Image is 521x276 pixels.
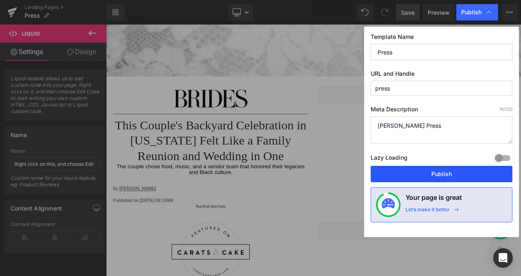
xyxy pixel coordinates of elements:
[371,166,512,182] button: Publish
[371,70,512,81] label: URL and Handle
[8,111,242,167] h1: This Couple's Backyard Celebration in [US_STATE] Felt Like a Family Reunion and Wedding in One
[493,248,513,268] div: Open Intercom Messenger
[382,198,395,211] img: onboarding-status.svg
[499,106,503,111] span: 18
[461,9,482,16] span: Publish
[371,152,408,166] label: Lazy Loading
[16,193,60,199] a: [PERSON_NAME]
[8,167,242,180] div: The couple chose food, music, and a vendor team that honored their legacies and Black culture.
[371,33,512,44] label: Template Name
[8,207,80,213] div: Published on [DATE] 09:10AM
[107,215,143,220] a: Read full story here
[371,106,512,116] label: Meta Description
[499,106,512,111] span: /320
[405,192,462,206] h4: Your page is great
[371,116,512,144] textarea: [PERSON_NAME] Press
[405,206,450,217] div: Let’s make it better
[8,193,14,199] span: By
